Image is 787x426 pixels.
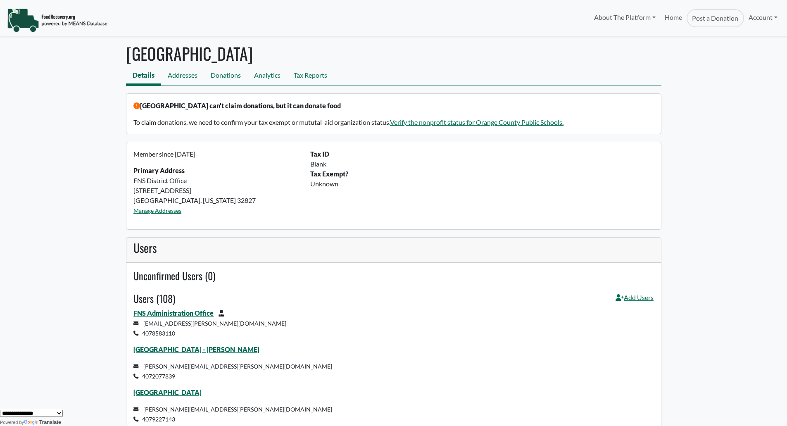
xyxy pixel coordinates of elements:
[660,9,687,27] a: Home
[133,406,332,423] small: [PERSON_NAME][EMAIL_ADDRESS][PERSON_NAME][DOMAIN_NAME] 4079227143
[310,150,329,158] b: Tax ID
[24,420,39,426] img: Google Translate
[128,149,305,222] div: FNS District Office [STREET_ADDRESS] [GEOGRAPHIC_DATA], [US_STATE] 32827
[133,309,214,317] a: FNS Administration Office
[133,320,286,337] small: [EMAIL_ADDRESS][PERSON_NAME][DOMAIN_NAME] 4078583110
[133,345,259,353] a: [GEOGRAPHIC_DATA] - [PERSON_NAME]
[133,293,175,305] h4: Users (108)
[133,388,202,396] a: [GEOGRAPHIC_DATA]
[589,9,660,26] a: About The Platform
[616,293,654,308] a: Add Users
[687,9,744,27] a: Post a Donation
[133,241,654,255] h3: Users
[133,363,332,380] small: [PERSON_NAME][EMAIL_ADDRESS][PERSON_NAME][DOMAIN_NAME] 4072077839
[133,101,654,111] p: [GEOGRAPHIC_DATA] can't claim donations, but it can donate food
[133,117,654,127] p: To claim donations, we need to confirm your tax exempt or mututal-aid organization status.
[390,118,564,126] a: Verify the nonprofit status for Orange County Public Schools.
[126,43,661,63] h1: [GEOGRAPHIC_DATA]
[247,67,287,86] a: Analytics
[133,270,654,282] h4: Unconfirmed Users (0)
[744,9,782,26] a: Account
[310,170,348,178] b: Tax Exempt?
[133,167,185,174] strong: Primary Address
[204,67,247,86] a: Donations
[133,149,300,159] p: Member since [DATE]
[7,8,107,33] img: NavigationLogo_FoodRecovery-91c16205cd0af1ed486a0f1a7774a6544ea792ac00100771e7dd3ec7c0e58e41.png
[126,67,161,86] a: Details
[161,67,204,86] a: Addresses
[24,419,61,425] a: Translate
[287,67,334,86] a: Tax Reports
[133,207,181,214] a: Manage Addresses
[305,159,659,169] div: Blank
[305,179,659,189] div: Unknown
